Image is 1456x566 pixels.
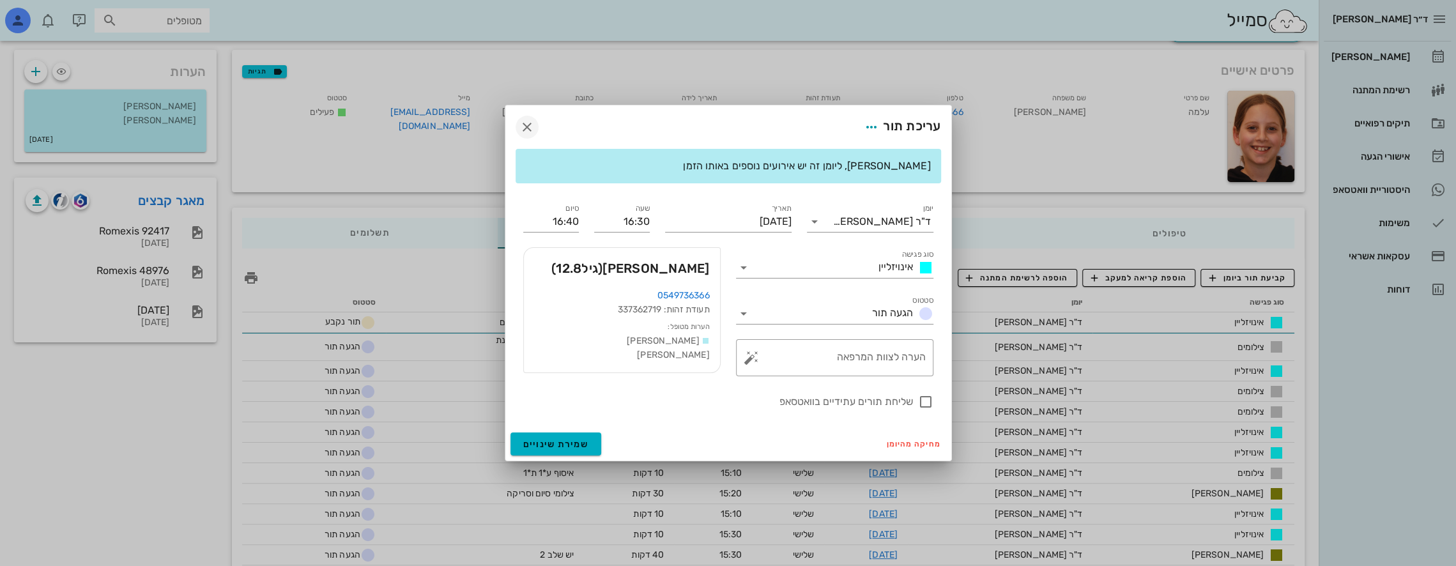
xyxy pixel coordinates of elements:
[912,296,933,305] label: סטטוס
[736,303,933,324] div: סטטוסהגעה תור
[523,395,913,408] label: שליחת תורים עתידיים בוואטסאפ
[551,261,602,276] span: (גיל )
[657,290,710,301] a: 0549736366
[510,432,602,455] button: שמירת שינויים
[878,261,913,273] span: אינויזליין
[551,258,710,279] span: [PERSON_NAME]
[668,323,709,331] small: הערות מטופל:
[887,440,941,448] span: מחיקה מהיומן
[534,303,710,317] div: תעודת זהות: 337362719
[565,204,579,213] label: סיום
[635,204,650,213] label: שעה
[807,211,933,232] div: יומןד"ר [PERSON_NAME]
[872,307,913,319] span: הגעה תור
[882,435,946,453] button: מחיקה מהיומן
[523,439,589,450] span: שמירת שינויים
[833,216,931,227] div: ד"ר [PERSON_NAME]
[736,257,933,278] div: סוג פגישהאינויזליין
[860,116,940,139] div: עריכת תור
[556,261,581,276] span: 12.8
[771,204,792,213] label: תאריך
[683,160,930,172] span: [PERSON_NAME], ליומן זה יש אירועים נוספים באותו הזמן
[901,250,933,259] label: סוג פגישה
[923,204,933,213] label: יומן
[627,335,709,360] span: [PERSON_NAME] [PERSON_NAME]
